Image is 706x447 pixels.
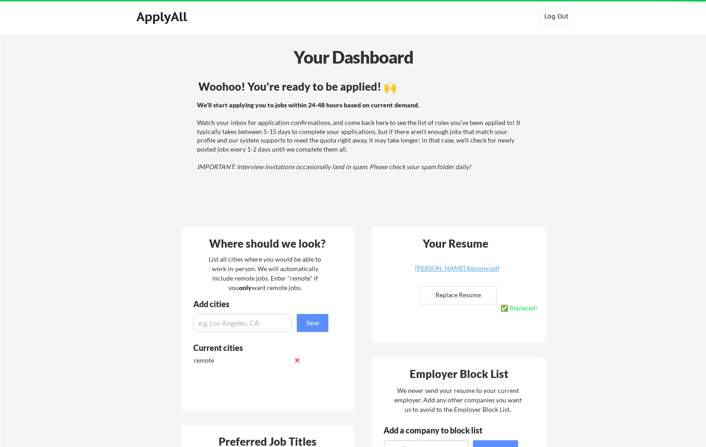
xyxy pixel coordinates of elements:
a: [PERSON_NAME] Resume.pdf [403,265,511,279]
div: Woohoo! You're ready to be applied! 🙌 [198,81,524,92]
div: Add cities [193,300,331,308]
strong: only [239,284,252,291]
div: [PERSON_NAME] Resume.pdf [403,265,511,272]
button: Log Out [538,7,575,25]
div: ✅ Replaced! [500,303,538,315]
button: Save [297,314,328,332]
div: ApplyAll [136,9,190,24]
div: Your Dashboard [1,44,706,70]
div: Current cities [193,344,318,352]
div: Where should we look? [183,238,351,249]
div: Watch your inbox for application confirmations, and come back here to see the list of roles you'v... [197,101,523,171]
strong: We'll start applying you to jobs within 24-48 hours based on current demand. [197,101,419,109]
div: Preferred Job Titles [183,436,351,447]
div: Employer Block List [375,369,543,379]
div: List all cities where you would be able to work in-person. We will automatically include remote j... [203,254,327,292]
input: e.g. Los Angeles, CA [193,314,292,332]
em: IMPORTANT: Interview invitations occasionally land in spam. Please check your spam folder daily! [197,163,471,171]
div: Your Resume [411,238,500,249]
div: remote [194,356,289,365]
div: We never send your resume to your current employer. Add any other companies you want us to avoid ... [393,386,522,414]
div: Add a company to block list [383,426,496,434]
